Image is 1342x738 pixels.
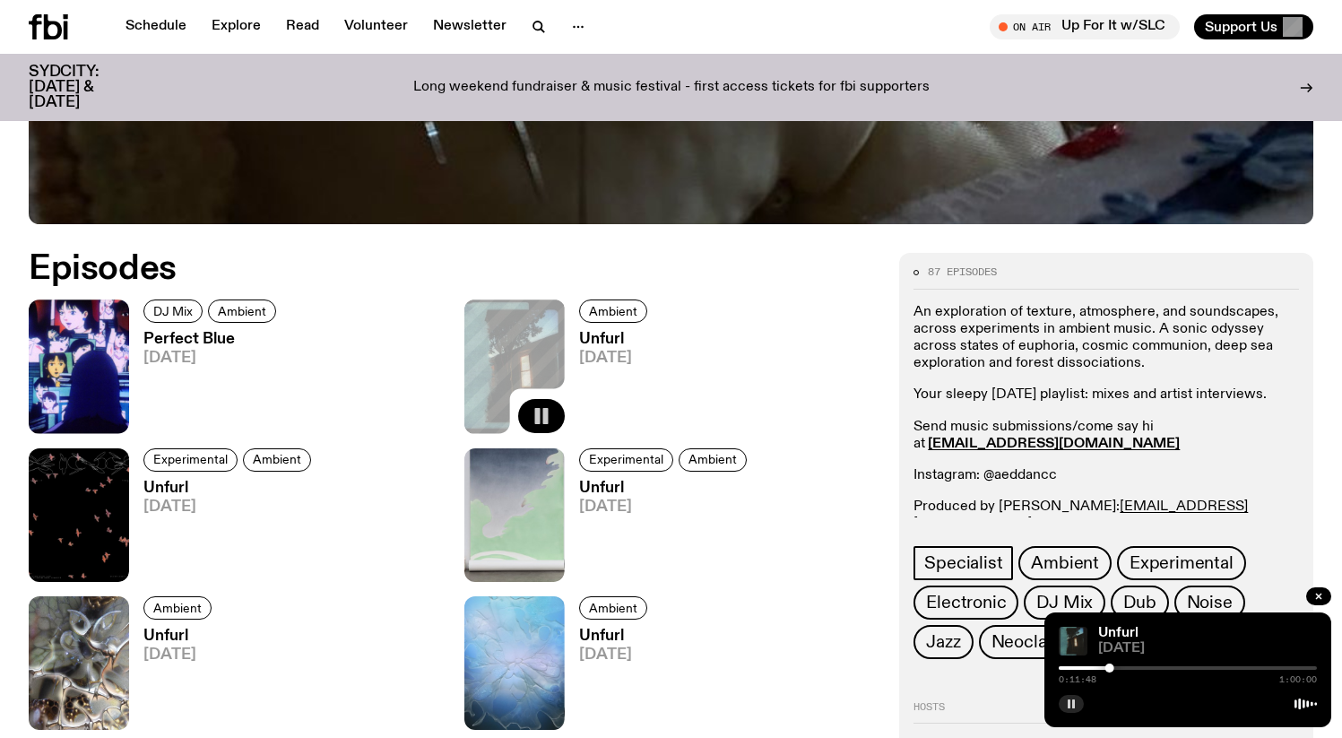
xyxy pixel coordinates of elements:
[913,546,1013,580] a: Specialist
[913,467,1299,484] p: Instagram: @aeddancc
[1205,19,1277,35] span: Support Us
[333,14,419,39] a: Volunteer
[243,448,311,472] a: Ambient
[579,332,653,347] h3: Unfurl
[1031,553,1099,573] span: Ambient
[979,625,1104,659] a: Neoclassical
[1130,553,1234,573] span: Experimental
[143,629,217,644] h3: Unfurl
[1187,593,1233,612] span: Noise
[913,586,1018,620] a: Electronic
[208,300,276,323] a: Ambient
[926,593,1006,612] span: Electronic
[991,632,1092,652] span: Neoclassical
[143,448,238,472] a: Experimental
[1098,642,1317,656] span: [DATE]
[589,601,637,614] span: Ambient
[579,596,647,620] a: Ambient
[579,300,647,323] a: Ambient
[153,305,193,318] span: DJ Mix
[1098,626,1139,640] a: Unfurl
[579,351,653,366] span: [DATE]
[1059,675,1096,684] span: 0:11:48
[565,481,752,582] a: Unfurl[DATE]
[422,14,517,39] a: Newsletter
[688,453,737,466] span: Ambient
[926,632,960,652] span: Jazz
[29,253,878,285] h2: Episodes
[153,601,202,614] span: Ambient
[579,647,653,663] span: [DATE]
[218,305,266,318] span: Ambient
[579,481,752,496] h3: Unfurl
[143,596,212,620] a: Ambient
[990,14,1180,39] button: On AirUp For It w/SLC
[565,332,653,433] a: Unfurl[DATE]
[913,419,1299,453] p: Send music submissions/come say hi at
[913,386,1299,404] p: Your sleepy [DATE] playlist: mixes and artist interviews.
[1194,14,1313,39] button: Support Us
[29,65,143,110] h3: SYDCITY: [DATE] & [DATE]
[579,629,653,644] h3: Unfurl
[1174,586,1245,620] a: Noise
[924,553,1002,573] span: Specialist
[413,80,930,96] p: Long weekend fundraiser & music festival - first access tickets for fbi supporters
[115,14,197,39] a: Schedule
[1117,546,1246,580] a: Experimental
[129,481,316,582] a: Unfurl[DATE]
[913,499,1299,533] p: Produced by [PERSON_NAME]:
[1279,675,1317,684] span: 1:00:00
[565,629,653,730] a: Unfurl[DATE]
[129,629,217,730] a: Unfurl[DATE]
[143,499,316,515] span: [DATE]
[129,332,281,433] a: Perfect Blue[DATE]
[143,647,217,663] span: [DATE]
[201,14,272,39] a: Explore
[579,499,752,515] span: [DATE]
[913,625,973,659] a: Jazz
[143,481,316,496] h3: Unfurl
[913,702,1299,724] h2: Hosts
[1018,546,1112,580] a: Ambient
[143,332,281,347] h3: Perfect Blue
[1036,593,1093,612] span: DJ Mix
[589,305,637,318] span: Ambient
[589,453,663,466] span: Experimental
[928,437,1180,451] a: [EMAIL_ADDRESS][DOMAIN_NAME]
[1024,586,1105,620] a: DJ Mix
[679,448,747,472] a: Ambient
[143,351,281,366] span: [DATE]
[153,453,228,466] span: Experimental
[1111,586,1168,620] a: Dub
[253,453,301,466] span: Ambient
[143,300,203,323] a: DJ Mix
[913,304,1299,373] p: An exploration of texture, atmosphere, and soundscapes, across experiments in ambient music. A so...
[275,14,330,39] a: Read
[1123,593,1156,612] span: Dub
[579,448,673,472] a: Experimental
[928,267,997,277] span: 87 episodes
